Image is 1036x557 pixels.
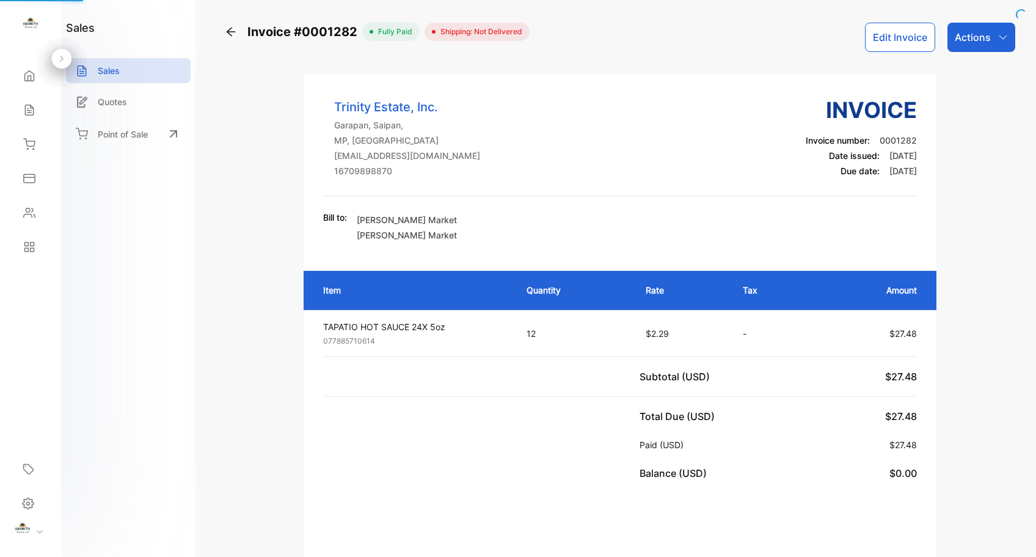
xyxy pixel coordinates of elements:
[646,284,718,297] p: Rate
[66,20,95,36] h1: sales
[66,58,191,83] a: Sales
[889,150,917,161] span: [DATE]
[98,128,148,141] p: Point of Sale
[889,467,917,479] span: $0.00
[889,166,917,176] span: [DATE]
[247,23,362,41] span: Invoice #0001282
[865,23,935,52] button: Edit Invoice
[334,98,480,116] p: Trinity Estate, Inc.
[640,369,715,384] p: Subtotal (USD)
[806,135,870,146] span: Invoice number:
[646,328,669,339] span: $2.29
[66,89,191,114] a: Quotes
[357,213,457,226] p: [PERSON_NAME] Market
[947,23,1015,52] button: Actions
[98,95,127,108] p: Quotes
[334,149,480,162] p: [EMAIL_ADDRESS][DOMAIN_NAME]
[743,284,798,297] p: Tax
[889,328,917,339] span: $27.48
[334,164,480,177] p: 16709898870
[822,284,917,297] p: Amount
[436,26,522,37] span: Shipping: Not Delivered
[323,320,505,333] p: TAPATIO HOT SAUCE 24X 5oz
[323,284,502,297] p: Item
[527,327,621,340] p: 12
[955,30,991,45] p: Actions
[373,26,412,37] span: fully paid
[527,284,621,297] p: Quantity
[21,16,40,34] img: logo
[334,134,480,147] p: MP, [GEOGRAPHIC_DATA]
[357,229,457,242] p: [PERSON_NAME] Market
[743,327,798,340] p: -
[841,166,880,176] span: Due date:
[885,371,917,383] span: $27.48
[640,466,712,481] p: Balance (USD)
[323,211,347,224] p: Bill to:
[66,120,191,147] a: Point of Sale
[98,64,120,77] p: Sales
[889,440,917,450] span: $27.48
[640,409,720,424] p: Total Due (USD)
[880,135,917,146] span: 0001282
[323,336,505,347] p: 077885710614
[829,150,880,161] span: Date issued:
[806,94,917,127] h3: Invoice
[334,119,480,131] p: Garapan, Saipan,
[13,521,32,539] img: profile
[885,410,917,422] span: $27.48
[640,438,688,451] p: Paid (USD)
